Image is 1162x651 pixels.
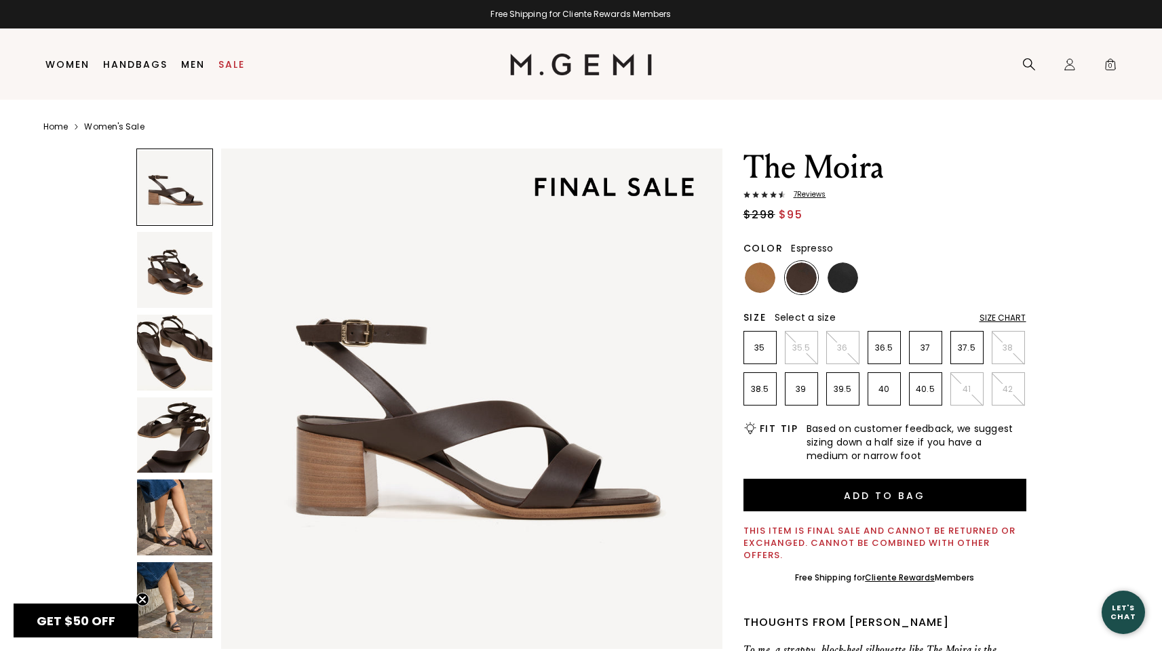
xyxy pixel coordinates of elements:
div: Thoughts from [PERSON_NAME] [743,614,1026,631]
img: Tan [745,262,775,293]
a: Men [181,59,205,70]
p: 36 [827,342,859,353]
img: The Moira [137,232,213,308]
a: Women's Sale [84,121,144,132]
p: 42 [992,384,1024,395]
h2: Color [743,243,783,254]
a: Home [43,121,68,132]
span: $298 [743,207,775,223]
p: 36.5 [868,342,900,353]
img: Black [828,262,858,293]
img: The Moira [137,397,213,473]
p: 35 [744,342,776,353]
a: 7Reviews [743,191,1026,201]
h1: The Moira [743,149,1026,186]
div: Size Chart [980,313,1026,323]
div: This item is final sale and cannot be returned or exchanged. Cannot be combined with other offers. [743,525,1026,561]
p: 39.5 [827,384,859,395]
a: Sale [218,59,245,70]
span: Espresso [791,241,833,255]
span: 0 [1104,60,1117,74]
div: GET $50 OFFClose teaser [14,604,138,637]
img: M.Gemi [510,54,652,75]
img: The Moira [137,479,213,555]
span: Based on customer feedback, we suggest sizing down a half size if you have a medium or narrow foot [807,422,1026,462]
div: Let's Chat [1102,604,1145,620]
span: $95 [779,207,803,223]
a: Handbags [103,59,168,70]
img: The Moira [137,315,213,391]
p: 41 [951,384,983,395]
button: Add to Bag [743,479,1026,511]
span: GET $50 OFF [37,612,115,629]
img: The Moira [137,562,213,638]
img: Espresso [786,262,817,293]
a: Cliente Rewards [865,572,935,583]
img: final sale tag [514,157,714,217]
p: 38 [992,342,1024,353]
h2: Fit Tip [760,423,798,434]
span: 7 Review s [786,191,826,199]
button: Close teaser [136,593,149,606]
span: Select a size [775,311,836,324]
a: Women [45,59,90,70]
p: 39 [786,384,817,395]
img: The Moira [221,149,722,649]
p: 40.5 [910,384,942,395]
h2: Size [743,312,767,323]
p: 37.5 [951,342,983,353]
div: Free Shipping for Members [795,572,975,583]
p: 35.5 [786,342,817,353]
p: 40 [868,384,900,395]
p: 38.5 [744,384,776,395]
p: 37 [910,342,942,353]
